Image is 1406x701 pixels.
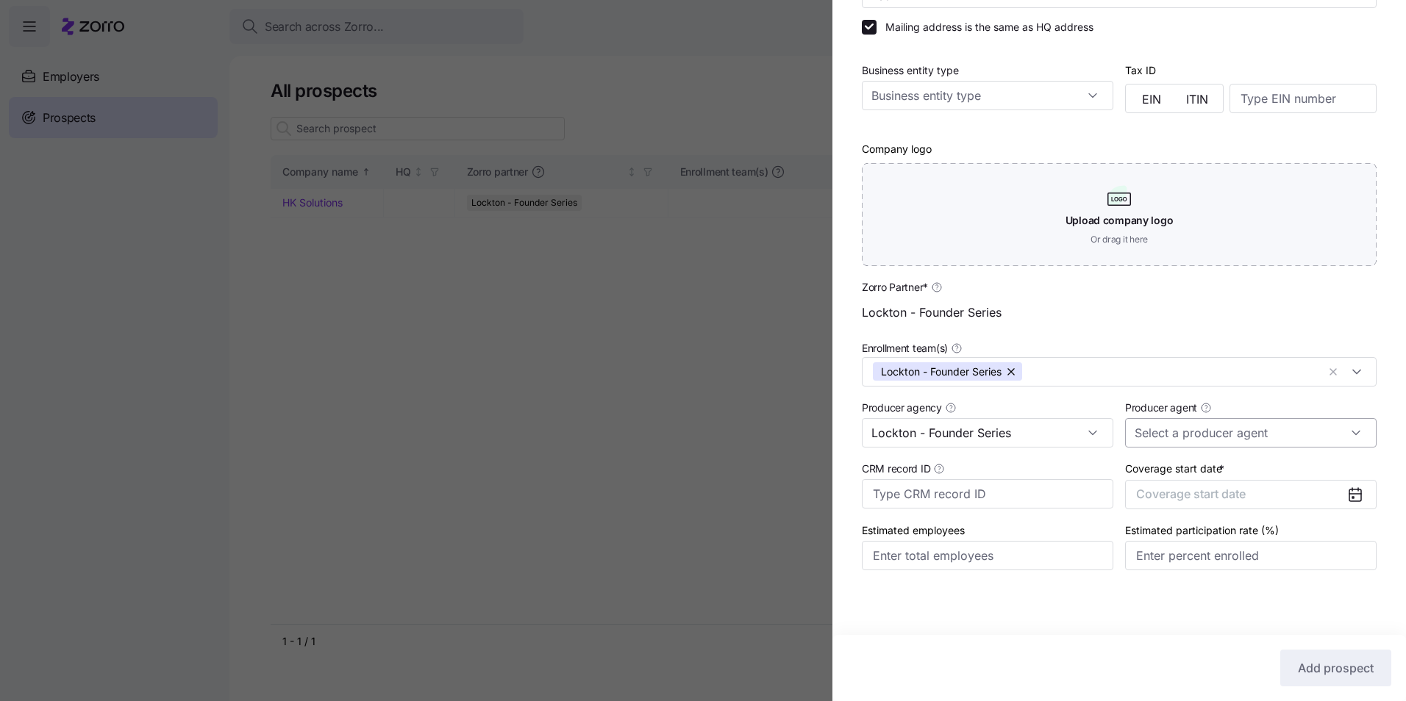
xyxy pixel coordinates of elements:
span: Zorro Partner * [862,280,928,295]
input: Select a producer agent [1125,418,1377,447]
span: Add prospect [1298,659,1374,677]
span: ITIN [1186,93,1208,105]
span: Producer agency [862,400,942,415]
label: Company logo [862,141,932,157]
input: Type EIN number [1230,84,1377,113]
span: Lockton - Founder Series [881,362,1002,381]
span: Producer agent [1125,400,1197,415]
label: Estimated employees [862,522,965,539]
span: Coverage start date [1136,486,1246,501]
label: Tax ID [1125,62,1156,79]
label: Coverage start date [1125,461,1227,477]
label: Mailing address is the same as HQ address [877,20,1093,35]
input: Enter percent enrolled [1125,541,1377,570]
input: Enter total employees [862,541,1113,570]
span: Enrollment team(s) [862,341,948,356]
label: Estimated participation rate (%) [1125,522,1279,539]
button: Coverage start date [1125,480,1377,509]
input: Select a producer agency [862,418,1113,447]
label: Business entity type [862,62,959,79]
input: Type CRM record ID [862,479,1113,508]
span: EIN [1142,93,1161,105]
input: Business entity type [862,81,1113,110]
span: CRM record ID [862,461,930,476]
button: Add prospect [1280,650,1391,686]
